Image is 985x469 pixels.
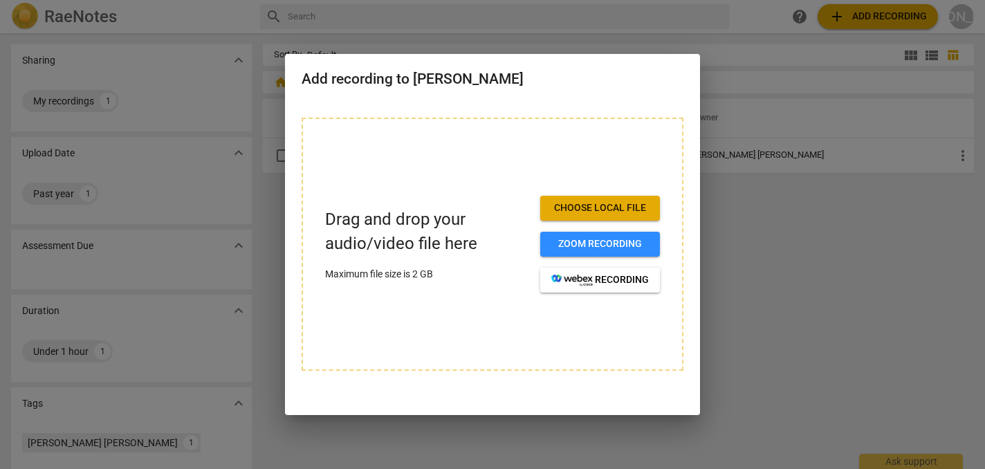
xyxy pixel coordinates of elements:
button: Choose local file [540,196,660,221]
span: Choose local file [551,201,649,215]
button: Zoom recording [540,232,660,257]
p: Maximum file size is 2 GB [325,267,529,282]
button: recording [540,268,660,293]
span: Zoom recording [551,237,649,251]
p: Drag and drop your audio/video file here [325,208,529,256]
h2: Add recording to [PERSON_NAME] [302,71,683,88]
span: recording [551,273,649,287]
